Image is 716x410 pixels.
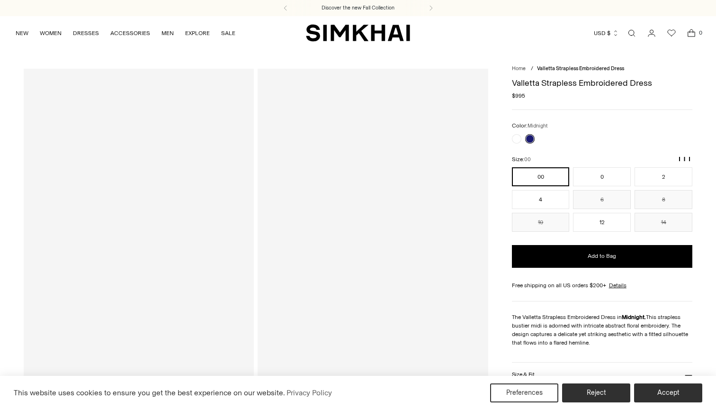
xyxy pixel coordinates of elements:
[161,23,174,44] a: MEN
[512,190,570,209] button: 4
[696,28,705,37] span: 0
[512,363,692,387] button: Size & Fit
[73,23,99,44] a: DRESSES
[642,24,661,43] a: Go to the account page
[512,372,535,378] h3: Size & Fit
[594,23,619,44] button: USD $
[622,24,641,43] a: Open search modal
[512,313,692,347] p: The Valletta Strapless Embroidered Dress in This strapless bustier midi is adorned with intricate...
[306,24,410,42] a: SIMKHAI
[512,65,692,73] nav: breadcrumbs
[221,23,235,44] a: SALE
[531,65,533,73] div: /
[573,213,631,232] button: 12
[285,386,333,400] a: Privacy Policy (opens in a new tab)
[634,383,702,402] button: Accept
[562,383,630,402] button: Reject
[682,24,701,43] a: Open cart modal
[512,65,526,72] a: Home
[528,123,548,129] span: Midnight
[512,167,570,186] button: 00
[573,190,631,209] button: 6
[537,65,624,72] span: Valletta Strapless Embroidered Dress
[14,388,285,397] span: This website uses cookies to ensure you get the best experience on our website.
[512,121,548,130] label: Color:
[635,213,692,232] button: 14
[490,383,558,402] button: Preferences
[512,245,692,268] button: Add to Bag
[512,91,525,100] span: $995
[185,23,210,44] a: EXPLORE
[512,155,531,164] label: Size:
[622,314,646,320] strong: Midnight.
[110,23,150,44] a: ACCESSORIES
[635,167,692,186] button: 2
[635,190,692,209] button: 8
[322,4,394,12] a: Discover the new Fall Collection
[573,167,631,186] button: 0
[524,156,531,163] span: 00
[609,281,626,290] a: Details
[512,213,570,232] button: 10
[512,79,692,87] h1: Valletta Strapless Embroidered Dress
[588,252,616,260] span: Add to Bag
[662,24,681,43] a: Wishlist
[512,281,692,290] div: Free shipping on all US orders $200+
[16,23,28,44] a: NEW
[40,23,62,44] a: WOMEN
